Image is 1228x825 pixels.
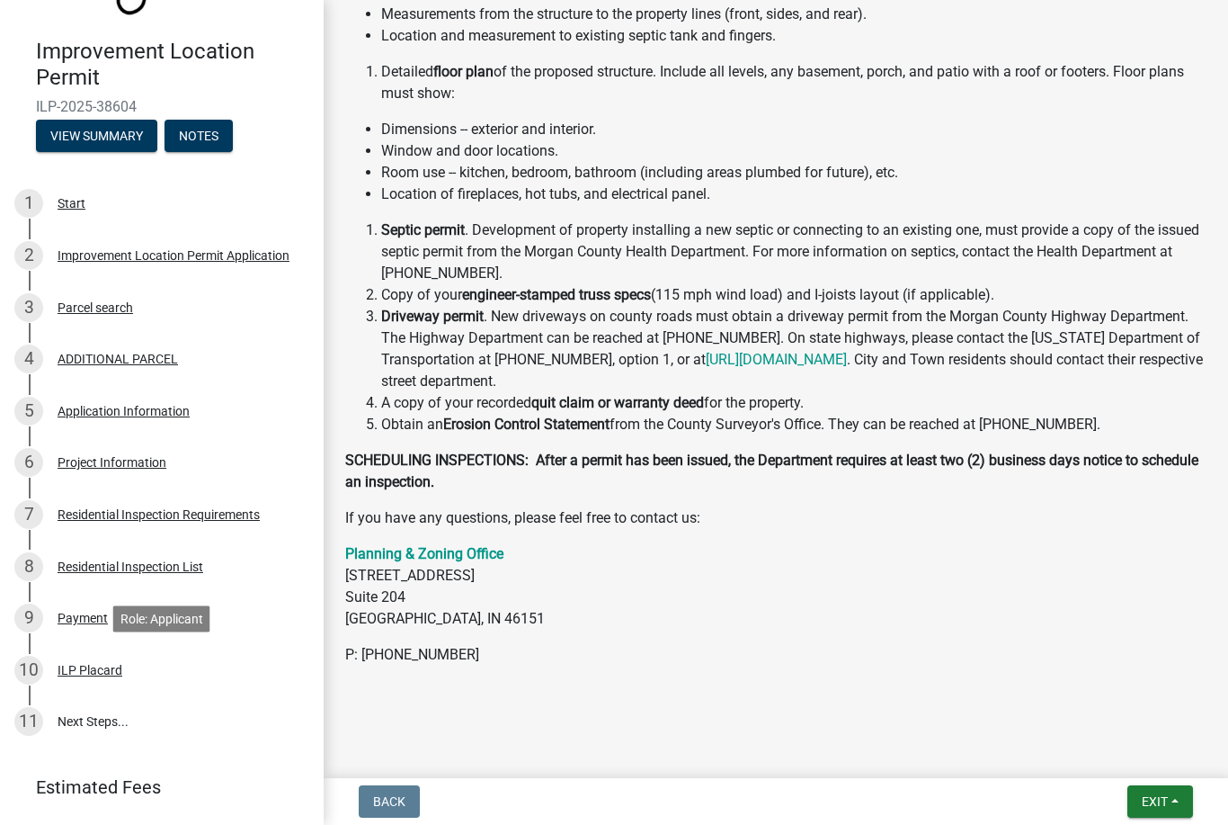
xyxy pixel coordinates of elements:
div: Improvement Location Permit Application [58,249,289,262]
li: Dimensions -- exterior and interior. [381,119,1206,140]
div: Project Information [58,456,166,469]
li: Obtain an from the County Surveyor's Office. They can be reached at [PHONE_NUMBER]. [381,414,1206,435]
li: Location of fireplaces, hot tubs, and electrical panel. [381,184,1206,205]
li: Detailed of the proposed structure. Include all levels, any basement, porch, and patio with a roo... [381,61,1206,104]
div: Start [58,197,85,210]
div: 4 [14,345,43,373]
p: If you have any questions, please feel free to contact us: [345,507,1206,529]
a: Estimated Fees [14,769,295,805]
div: 5 [14,397,43,426]
wm-modal-confirm: Notes [165,130,233,144]
span: Exit [1142,794,1168,809]
div: 2 [14,241,43,270]
div: ILP Placard [58,664,122,677]
li: Room use -- kitchen, bedroom, bathroom (including areas plumbed for future), etc. [381,162,1206,184]
div: Residential Inspection Requirements [58,508,260,521]
button: Exit [1127,785,1193,818]
span: ILP-2025-38604 [36,98,288,115]
div: 8 [14,552,43,581]
li: . New driveways on county roads must obtain a driveway permit from the Morgan County Highway Depa... [381,306,1206,392]
div: Application Information [58,405,190,417]
li: Location and measurement to existing septic tank and fingers. [381,25,1206,47]
div: 11 [14,707,43,736]
div: Role: Applicant [113,605,210,632]
div: Payment [58,612,108,624]
button: Back [359,785,420,818]
li: Measurements from the structure to the property lines (front, sides, and rear). [381,4,1206,25]
strong: SCHEDULING INSPECTIONS: After a permit has been issued, the Department requires at least two (2) ... [345,452,1198,490]
strong: Driveway permit [381,308,484,325]
p: P: [PHONE_NUMBER] [345,644,1206,666]
a: [URL][DOMAIN_NAME] [706,351,847,368]
button: Notes [165,120,233,152]
button: View Summary [36,120,157,152]
li: Window and door locations. [381,140,1206,162]
p: [STREET_ADDRESS] Suite 204 [GEOGRAPHIC_DATA], IN 46151 [345,543,1206,630]
span: Back [373,794,405,809]
strong: engineer-stamped truss specs [462,286,651,303]
strong: Erosion Control Statement [443,416,610,433]
div: 9 [14,604,43,632]
li: . Development of property installing a new septic or connecting to an existing one, must provide ... [381,220,1206,284]
div: ADDITIONAL PARCEL [58,353,178,365]
strong: floor plan [433,63,494,80]
strong: quit claim or warranty deed [531,394,704,411]
li: A copy of your recorded for the property. [381,392,1206,414]
div: 1 [14,189,43,218]
wm-modal-confirm: Summary [36,130,157,144]
div: 6 [14,448,43,477]
div: Residential Inspection List [58,560,203,573]
li: Copy of your (115 mph wind load) and I-joists layout (if applicable). [381,284,1206,306]
div: 7 [14,500,43,529]
a: Planning & Zoning Office [345,545,503,562]
div: 3 [14,293,43,322]
div: Parcel search [58,301,133,314]
div: 10 [14,656,43,685]
h4: Improvement Location Permit [36,39,309,91]
strong: Septic permit [381,221,465,238]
